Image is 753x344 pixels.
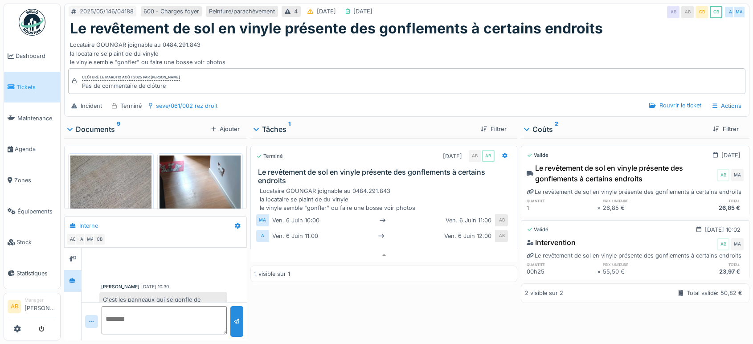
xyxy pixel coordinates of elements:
div: MA [84,233,97,246]
span: Maintenance [17,114,57,123]
li: AB [8,300,21,313]
div: 4 [294,7,298,16]
div: Interne [79,221,98,230]
div: AB [66,233,79,246]
a: AB Manager[PERSON_NAME] [8,297,57,318]
sup: 1 [288,124,291,135]
div: CB [696,6,708,18]
a: Tickets [4,72,60,103]
div: AB [495,214,508,226]
div: Filtrer [477,123,510,135]
a: Zones [4,165,60,196]
div: [DATE] 10:30 [141,283,169,290]
div: MA [256,214,269,226]
div: Documents [68,124,208,135]
div: Filtrer [709,123,742,135]
div: Locataire GOUNGAR joignable au 0484.291.843 la locataire se plaint de du vinyle le vinyle semble ... [70,37,744,66]
div: A [75,233,88,246]
span: Statistiques [16,269,57,278]
div: Intervention [527,237,576,248]
div: Le revêtement de sol en vinyle présente des gonflements à certains endroits [527,251,741,260]
div: ven. 6 juin 11:00 ven. 6 juin 12:00 [269,230,495,242]
div: [DATE] [317,7,336,16]
div: Total validé: 50,82 € [687,289,742,297]
div: AB [717,169,729,181]
h3: Le revêtement de sol en vinyle présente des gonflements à certains endroits [258,168,513,185]
h6: total [673,198,744,204]
a: Stock [4,227,60,258]
h6: total [673,262,744,267]
div: [DATE] [443,152,462,160]
a: Statistiques [4,258,60,289]
div: 600 - Charges foyer [143,7,199,16]
div: CB [710,6,722,18]
div: MA [733,6,745,18]
div: CB [93,233,106,246]
h1: Le revêtement de sol en vinyle présente des gonflements à certains endroits [70,20,603,37]
span: Équipements [17,207,57,216]
sup: 9 [117,124,120,135]
div: [DATE] 10:02 [705,225,741,234]
div: A [724,6,737,18]
div: × [597,204,603,212]
div: 55,50 € [603,267,673,276]
h6: quantité [527,198,597,204]
div: AB [667,6,679,18]
a: Agenda [4,134,60,165]
div: A [256,230,269,242]
span: Agenda [15,145,57,153]
div: Le revêtement de sol en vinyle présente des gonflements à certains endroits [527,163,715,184]
div: Pas de commentaire de clôture [82,82,180,90]
h6: prix unitaire [603,198,673,204]
div: 00h25 [527,267,597,276]
div: Terminé [120,102,142,110]
div: Peinture/parachèvement [209,7,275,16]
div: 26,85 € [603,204,673,212]
span: Stock [16,238,57,246]
div: Actions [708,99,745,112]
div: MA [731,238,744,250]
div: 23,97 € [673,267,744,276]
div: seve/061/002 rez droit [156,102,217,110]
div: 2 visible sur 2 [525,289,563,297]
li: [PERSON_NAME] [25,297,57,316]
a: Dashboard [4,41,60,72]
div: AB [681,6,694,18]
h6: quantité [527,262,597,267]
span: Tickets [16,83,57,91]
div: Coûts [524,124,705,135]
img: livquhkhgxhs2mspkivtqrxbw6lz [160,156,241,264]
div: AB [717,238,729,250]
a: Maintenance [4,102,60,134]
div: Validé [527,226,548,233]
div: ven. 6 juin 10:00 ven. 6 juin 11:00 [269,214,495,226]
div: 1 visible sur 1 [254,270,290,278]
div: 26,85 € [673,204,744,212]
h6: prix unitaire [603,262,673,267]
div: 2025/05/146/04188 [80,7,134,16]
div: Locataire GOUNGAR joignable au 0484.291.843 la locataire se plaint de du vinyle le vinyle semble ... [260,187,512,213]
div: Terminé [256,152,283,160]
div: AB [495,230,508,242]
img: Badge_color-CXgf-gQk.svg [19,9,45,36]
div: [PERSON_NAME] [101,283,139,290]
span: Dashboard [16,52,57,60]
div: × [597,267,603,276]
div: AB [482,150,495,162]
sup: 2 [555,124,558,135]
div: Le revêtement de sol en vinyle présente des gonflements à certains endroits [527,188,741,196]
div: Rouvrir le ticket [646,99,704,111]
div: Validé [527,152,548,159]
div: Clôturé le mardi 12 août 2025 par [PERSON_NAME] [82,74,180,81]
div: Ajouter [208,123,243,135]
div: [DATE] [721,151,741,160]
span: Zones [14,176,57,184]
a: Équipements [4,196,60,227]
div: Incident [81,102,102,110]
div: 1 [527,204,597,212]
div: Manager [25,297,57,303]
div: Tâches [254,124,474,135]
div: [DATE] [353,7,372,16]
div: AB [469,150,481,162]
img: 7nvbxem25349z8h3vuama6nxx6dd [70,156,151,264]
